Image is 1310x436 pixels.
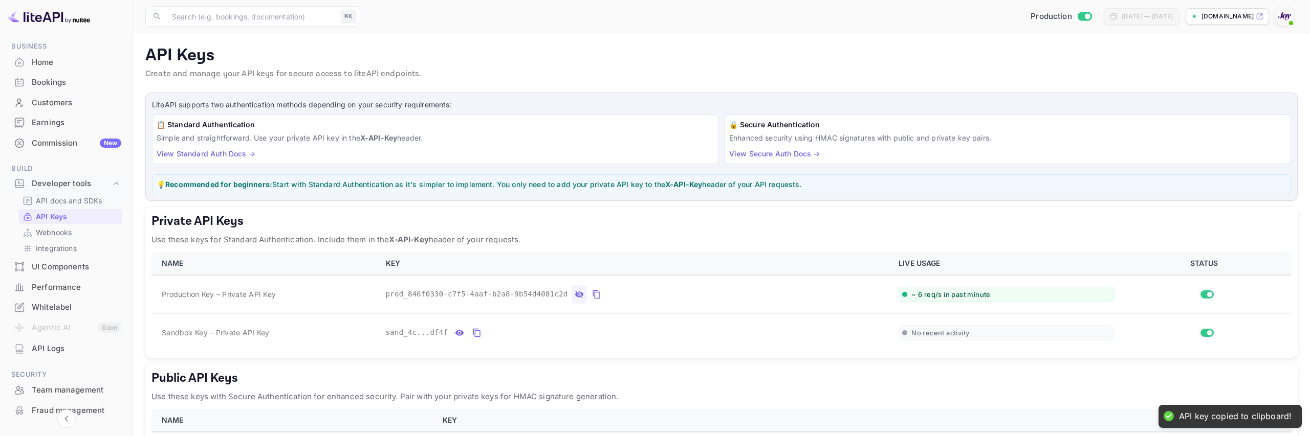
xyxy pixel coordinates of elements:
[6,297,126,317] div: Whitelabel
[145,45,1298,66] p: API Keys
[162,289,276,300] span: Production Key – Private API Key
[57,409,76,428] button: Collapse navigation
[6,369,126,380] span: Security
[729,132,1286,143] p: Enhanced security using HMAC signatures with public and private key pairs.
[151,370,1292,386] h5: Public API Keys
[6,133,126,153] div: CommissionNew
[6,257,126,277] div: UI Components
[151,213,1292,230] h5: Private API Keys
[1031,11,1072,22] span: Production
[157,119,714,130] h6: 📋 Standard Authentication
[36,211,67,222] p: API Keys
[6,163,126,174] span: Build
[157,149,255,158] a: View Standard Auth Docs →
[32,405,121,417] div: Fraud management
[6,278,126,297] div: Performance
[151,252,380,275] th: NAME
[23,195,118,206] a: API docs and SDKs
[165,180,272,189] strong: Recommended for beginners:
[18,209,122,224] div: API Keys
[32,57,121,68] div: Home
[151,409,436,432] th: NAME
[1063,409,1292,432] th: STATUS
[6,380,126,399] a: Team management
[32,117,121,129] div: Earnings
[6,257,126,276] a: UI Components
[6,401,126,420] a: Fraud management
[157,132,714,143] p: Simple and straightforward. Use your private API key in the header.
[36,227,72,238] p: Webhooks
[386,289,568,300] span: prod_846f0330-c7f5-4aaf-b2a8-9b54d4081c2d
[6,175,126,193] div: Developer tools
[6,380,126,400] div: Team management
[18,225,122,240] div: Webhooks
[152,99,1291,110] p: LiteAPI supports two authentication methods depending on your security requirements:
[151,234,1292,246] p: Use these keys for Standard Authentication. Include them in the header of your requests.
[6,73,126,91] a: Bookings
[6,401,126,421] div: Fraud management
[6,41,126,52] span: Business
[32,178,111,190] div: Developer tools
[151,391,1292,403] p: Use these keys with Secure Authentication for enhanced security. Pair with your private keys for ...
[6,93,126,112] a: Customers
[6,53,126,73] div: Home
[157,179,1286,190] p: 💡 Start with Standard Authentication as it's simpler to implement. You only need to add your priv...
[32,282,121,293] div: Performance
[6,93,126,113] div: Customers
[6,73,126,93] div: Bookings
[18,193,122,208] div: API docs and SDKs
[911,290,991,299] span: ~ 6 req/s in past minute
[151,252,1292,352] table: private api keys table
[6,278,126,296] a: Performance
[100,139,121,148] div: New
[341,10,356,23] div: ⌘K
[32,302,121,313] div: Whitelabel
[1179,411,1292,422] div: API key copied to clipboard!
[166,6,337,27] input: Search (e.g. bookings, documentation)
[32,343,121,355] div: API Logs
[911,329,969,337] span: No recent activity
[436,409,1063,432] th: KEY
[8,8,90,25] img: LiteAPI logo
[6,339,126,358] a: API Logs
[1202,12,1254,21] p: [DOMAIN_NAME]
[6,53,126,72] a: Home
[729,119,1286,130] h6: 🔒 Secure Authentication
[23,211,118,222] a: API Keys
[1027,11,1096,22] div: Switch to Sandbox mode
[6,297,126,316] a: Whitelabel
[36,195,102,206] p: API docs and SDKs
[386,327,448,338] span: sand_4c...df4f
[892,252,1121,275] th: LIVE USAGE
[32,77,121,88] div: Bookings
[23,227,118,238] a: Webhooks
[665,180,702,189] strong: X-API-Key
[1121,252,1292,275] th: STATUS
[360,133,397,142] strong: X-API-Key
[380,252,893,275] th: KEY
[18,241,122,256] div: Integrations
[6,113,126,133] div: Earnings
[729,149,820,158] a: View Secure Auth Docs →
[6,339,126,359] div: API Logs
[145,68,1298,80] p: Create and manage your API keys for secure access to liteAPI endpoints.
[1122,12,1173,21] div: [DATE] — [DATE]
[23,243,118,254] a: Integrations
[1276,8,1293,25] img: With Joy
[32,97,121,109] div: Customers
[32,137,121,149] div: Commission
[32,261,121,273] div: UI Components
[32,384,121,396] div: Team management
[389,235,428,244] strong: X-API-Key
[6,113,126,132] a: Earnings
[6,133,126,152] a: CommissionNew
[162,327,269,338] span: Sandbox Key – Private API Key
[36,243,77,254] p: Integrations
